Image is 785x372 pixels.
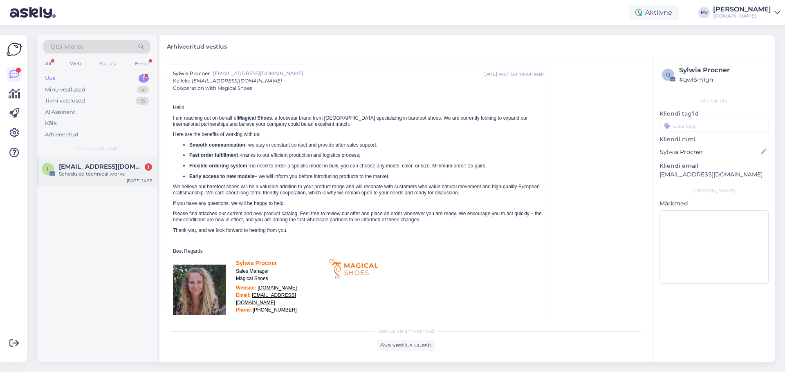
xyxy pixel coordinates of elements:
div: All [43,58,53,69]
div: 15 [136,97,149,105]
span: Otsi kliente [51,42,83,51]
div: Socials [98,58,118,69]
font: We believe our barefoot shoes will be a valuable addition to your product range and will resonate... [173,184,540,196]
p: Kliendi tag'id [659,109,769,118]
span: i [47,166,49,172]
div: [DATE] 14:07 [483,71,509,77]
a: [PERSON_NAME][DOMAIN_NAME] [713,6,780,19]
input: Lisa nimi [660,147,759,156]
span: [EMAIL_ADDRESS][DOMAIN_NAME] [213,70,483,77]
div: [DOMAIN_NAME] [713,13,771,19]
p: Kliendi nimi [659,135,769,144]
p: [EMAIL_ADDRESS][DOMAIN_NAME] [659,170,769,179]
span: Early access to new models [189,174,254,179]
font: Thank you, and we look forward to hearing from you. [173,227,287,233]
div: EV [698,7,710,18]
div: Kliendi info [659,97,769,105]
span: Fast order fulfillment - [189,152,241,158]
font: Here are the benefits of working with us: [173,131,260,137]
div: Kõik [45,119,57,127]
span: Phone: [236,307,253,313]
span: Flexible ordering system - [189,163,250,169]
font: Hello [173,105,184,110]
img: Luiza Gawin [173,265,226,318]
div: [PERSON_NAME] [713,6,771,13]
td: Sylwia Procner [236,259,319,267]
font: If you have any questions, we will be happy to help. [173,200,285,206]
div: Tiimi vestlused [45,97,85,105]
div: Ava vestlus uuesti [377,340,435,351]
div: 1 [145,163,152,171]
span: - we stay in constant contact and provide after-sales support. [245,142,378,148]
td: [PHONE_NUMBER] [236,306,319,314]
p: Märkmed [659,199,769,208]
div: AI Assistent [45,108,75,116]
div: 1 [139,74,149,82]
div: ( 30 minuti eest ) [511,71,544,77]
span: q [666,71,670,78]
span: Kellele : [173,78,190,84]
span: thanks to our efficient production and logistics process; [241,152,360,158]
div: [PERSON_NAME] [659,187,769,194]
font: Best Regards [173,248,203,254]
a: [EMAIL_ADDRESS][DOMAIN_NAME] [236,292,296,305]
span: no need to order a specific model in bulk; you can choose any model, color, or size. Minimum orde... [250,163,487,169]
span: Email: [236,292,251,298]
font: Please find attached our current and new product catalog. Feel free to review our offer and place... [173,211,542,223]
div: Web [68,58,83,69]
span: [EMAIL_ADDRESS][DOMAIN_NAME] [192,78,282,84]
div: Uus [45,74,56,82]
div: 4 [137,86,149,94]
div: Scheduled technical works [59,170,152,178]
td: Sales Manager Magical Shoes [236,267,319,284]
div: Sylwia Procner [679,65,766,75]
input: Lisa tag [659,120,769,132]
div: Email [133,58,150,69]
b: Magical Shoes [238,115,272,121]
div: # qwl6m1gn [679,75,766,84]
img: Askly Logo [7,42,22,57]
span: integrations@unisend.ee [59,163,144,170]
span: Vestlus on arhiveeritud [378,327,434,335]
span: Cooperation with Magical Shoes [173,85,252,92]
span: – we will inform you before introducing products to the market. [254,174,389,179]
label: Arhiveeritud vestlus [167,40,227,51]
font: I am reaching out on behalf of , a footwear brand from [GEOGRAPHIC_DATA] specializing in barefoot... [173,115,528,127]
div: Aktiivne [629,5,679,20]
div: [DATE] 14:36 [127,178,152,184]
div: Minu vestlused [45,86,85,94]
span: Uued vestlused [78,145,116,152]
div: Arhiveeritud [45,131,78,139]
span: Sylwia Procner [173,70,210,77]
span: Website: [236,285,256,291]
a: [DOMAIN_NAME] [258,285,297,291]
p: Kliendi email [659,162,769,170]
img: Magical Shoes Logo [329,259,378,280]
span: Smooth communication [189,142,245,148]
